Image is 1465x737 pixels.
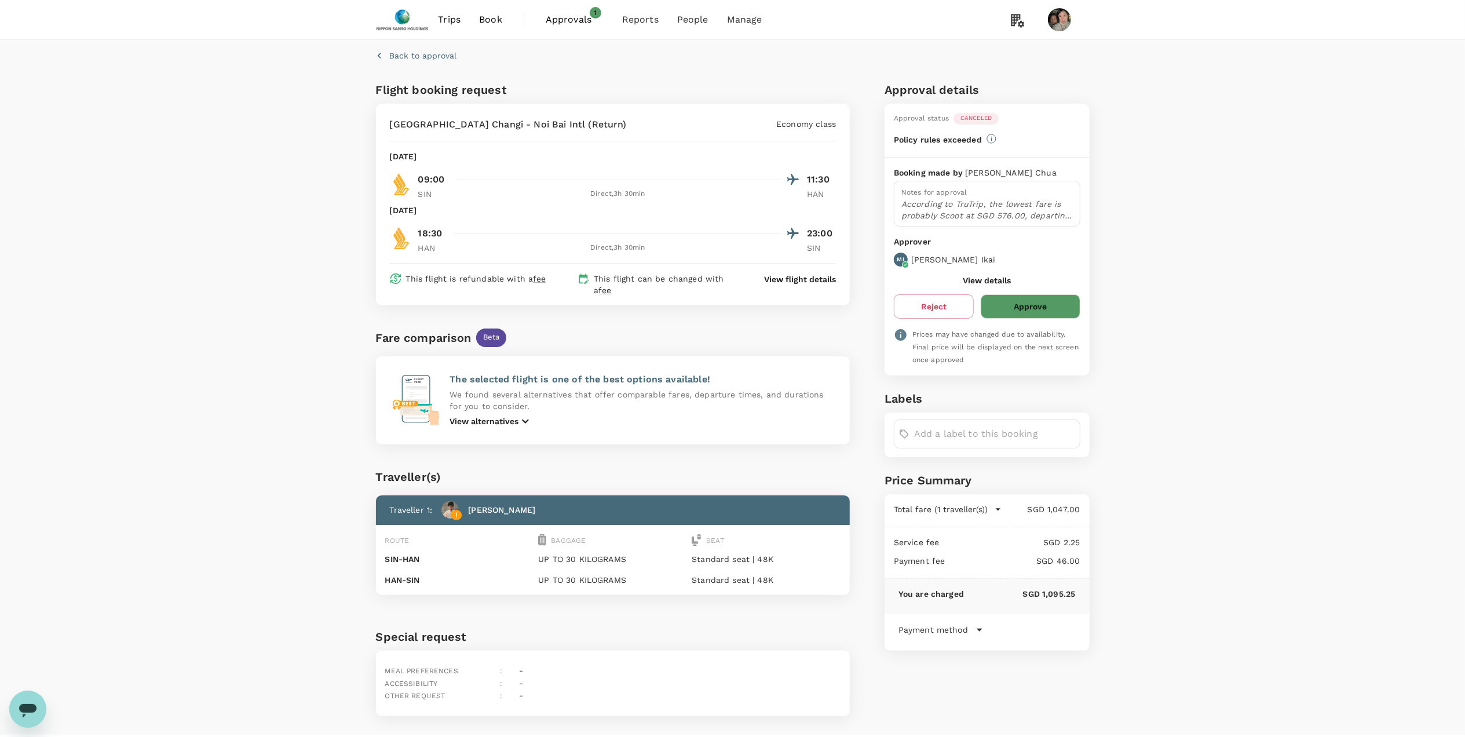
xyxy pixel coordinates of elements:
p: 11:30 [807,173,836,187]
iframe: Button to launch messaging window [9,691,46,728]
span: Seat [706,537,724,545]
span: Baggage [551,537,586,545]
button: Back to approval [376,50,457,61]
p: MI [897,256,904,264]
p: This flight can be changed with a [594,273,742,296]
p: The selected flight is one of the best options available! [450,373,836,386]
h6: Special request [376,627,850,646]
span: Beta [476,332,507,343]
p: View alternatives [450,415,518,427]
p: According to TruTrip, the lowest fare is probably Scoot at SGD 576.00, departing [GEOGRAPHIC_DATA... [901,198,1073,221]
p: Traveller 1 : [390,504,433,516]
span: : [500,667,502,675]
span: Book [479,13,502,27]
button: Approve [981,294,1080,319]
span: Route [385,537,410,545]
p: Payment fee [894,555,945,567]
p: HAN [807,188,836,200]
h6: Price Summary [885,471,972,490]
span: : [500,692,502,700]
div: - [514,685,523,702]
p: Back to approval [390,50,457,61]
p: SIN - HAN [385,553,534,565]
div: Approval status [894,113,949,125]
span: fee [598,286,611,295]
span: Meal preferences [385,667,458,675]
h6: Labels [885,389,1090,408]
img: seat-icon [692,534,702,546]
p: [PERSON_NAME] [468,504,535,516]
span: Accessibility [385,680,438,688]
img: baggage-icon [538,534,546,546]
div: - [514,673,523,690]
p: SIN [807,242,836,254]
img: Waimin Zwetsloot Tin [1048,8,1071,31]
span: Canceled [953,114,999,122]
p: UP TO 30 KILOGRAMS [538,574,687,586]
button: View details [963,276,1011,285]
p: You are charged [898,588,964,600]
img: avatar-678063c50f152.png [441,501,459,519]
span: Notes for approval [901,188,967,196]
span: 1 [590,7,601,19]
img: SQ [390,227,413,250]
span: Reports [622,13,659,27]
h6: Flight booking request [376,81,611,99]
p: SIN [418,188,447,200]
p: HAN [418,242,447,254]
button: Total fare (1 traveller(s)) [894,504,1002,515]
span: Trips [438,13,461,27]
p: 09:00 [418,173,445,187]
p: SGD 1,047.00 [1002,504,1080,515]
button: View flight details [764,273,836,285]
img: SQ [390,173,413,196]
p: [GEOGRAPHIC_DATA] Changi - Noi Bai Intl (Return) [390,118,627,132]
p: We found several alternatives that offer comparable fares, departure times, and durations for you... [450,389,836,412]
span: Manage [727,13,762,27]
p: [PERSON_NAME] Ikai [911,254,996,265]
p: SGD 1,095.25 [964,588,1075,600]
span: Other request [385,692,445,700]
button: Reject [894,294,974,319]
p: Payment method [898,624,968,636]
p: Total fare (1 traveller(s)) [894,504,988,515]
span: Approvals [546,13,604,27]
span: Prices may have changed due to availability. Final price will be displayed on the next screen onc... [912,330,1079,364]
p: 18:30 [418,227,443,240]
span: People [677,13,708,27]
p: [PERSON_NAME] Chua [965,167,1057,178]
div: - [514,660,523,677]
p: [DATE] [390,205,417,216]
button: View alternatives [450,414,532,428]
img: Nippon Sanso Holdings Singapore Pte Ltd [376,7,429,32]
div: Direct , 3h 30min [454,242,782,254]
div: Traveller(s) [376,468,850,486]
p: HAN - SIN [385,574,534,586]
input: Add a label to this booking [914,425,1075,443]
p: 23:00 [807,227,836,240]
p: Standard seat | 48K [692,574,841,586]
p: Service fee [894,537,940,548]
p: This flight is refundable with a [406,273,546,284]
div: Direct , 3h 30min [454,188,782,200]
p: Policy rules exceeded [894,134,982,145]
div: Fare comparison [376,329,472,347]
span: : [500,680,502,688]
span: fee [533,274,546,283]
p: [DATE] [390,151,417,162]
p: UP TO 30 KILOGRAMS [538,553,687,565]
h6: Approval details [885,81,1090,99]
p: Approver [894,236,1080,248]
p: Economy class [776,118,836,130]
p: SGD 2.25 [940,537,1080,548]
p: Standard seat | 48K [692,553,841,565]
p: SGD 46.00 [945,555,1080,567]
p: Booking made by [894,167,965,178]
